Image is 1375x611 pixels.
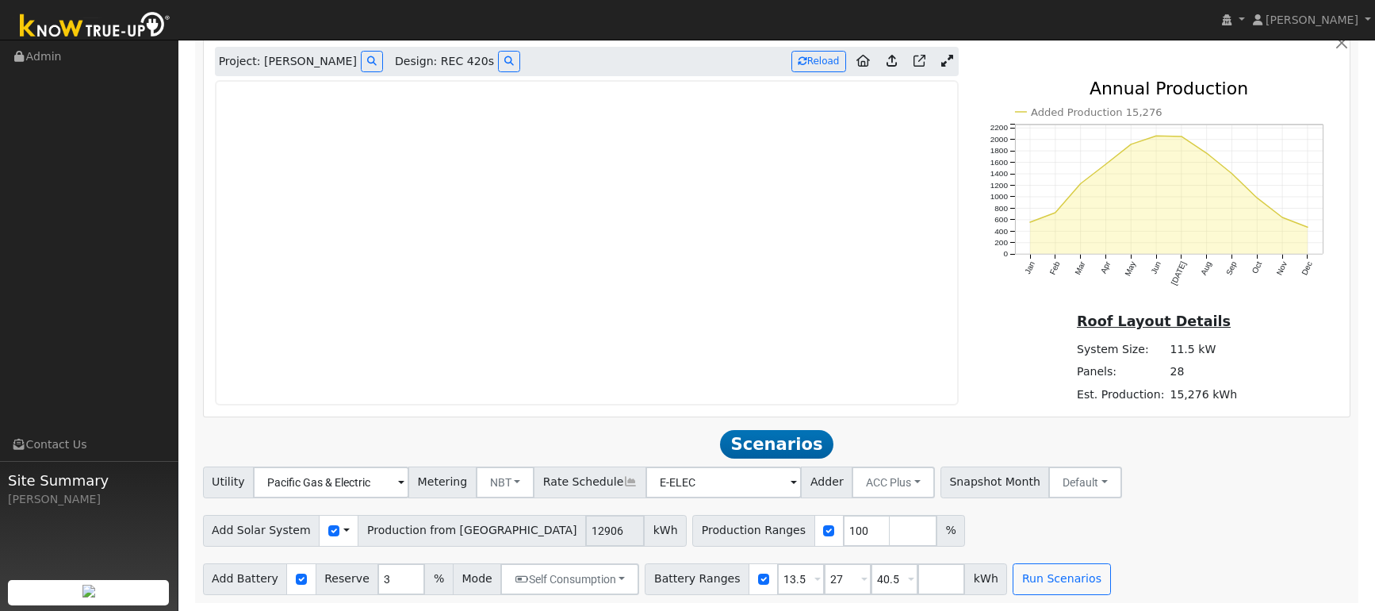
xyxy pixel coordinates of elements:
[994,238,1008,247] text: 200
[880,49,903,75] a: Upload consumption to Aurora project
[219,53,357,70] span: Project: [PERSON_NAME]
[534,467,646,498] span: Rate Schedule
[453,563,501,595] span: Mode
[692,515,814,547] span: Production Ranges
[850,49,876,75] a: Aurora to Home
[82,585,95,598] img: retrieve
[1048,467,1122,498] button: Default
[791,51,846,72] button: Reload
[1224,260,1239,277] text: Sep
[1155,135,1158,138] circle: onclick=""
[907,49,932,75] a: Open in Aurora
[203,515,320,547] span: Add Solar System
[1003,250,1008,259] text: 0
[994,204,1008,213] text: 800
[424,563,453,595] span: %
[994,227,1008,236] text: 400
[936,50,959,74] a: Expand Aurora window
[1013,563,1110,595] button: Run Scenarios
[1031,106,1162,118] text: Added Production 15,276
[203,467,255,498] span: Utility
[994,215,1008,224] text: 600
[1099,259,1113,275] text: Apr
[990,193,1009,202] text: 1000
[1167,383,1240,405] td: 15,276 kWh
[1028,221,1032,224] circle: onclick=""
[644,515,687,547] span: kWh
[990,147,1009,156] text: 1800
[1300,260,1314,277] text: Dec
[1149,260,1162,275] text: Jun
[645,467,802,498] input: Select a Rate Schedule
[1054,211,1057,214] circle: onclick=""
[1170,260,1188,286] text: [DATE]
[852,467,935,498] button: ACC Plus
[1205,152,1208,155] circle: onclick=""
[801,467,852,498] span: Adder
[316,563,379,595] span: Reserve
[203,563,288,595] span: Add Battery
[500,563,639,595] button: Self Consumption
[940,467,1050,498] span: Snapshot Month
[720,430,833,459] span: Scenarios
[408,467,477,498] span: Metering
[1104,163,1107,166] circle: onclick=""
[1266,13,1358,26] span: [PERSON_NAME]
[1074,361,1167,383] td: Panels:
[1129,143,1132,146] circle: onclick=""
[990,135,1009,144] text: 2000
[1306,226,1309,229] circle: onclick=""
[990,158,1009,167] text: 1600
[8,470,170,491] span: Site Summary
[1074,383,1167,405] td: Est. Production:
[1090,79,1248,98] text: Annual Production
[964,563,1007,595] span: kWh
[990,124,1009,133] text: 2200
[1123,260,1137,278] text: May
[1256,197,1259,200] circle: onclick=""
[645,563,749,595] span: Battery Ranges
[1167,361,1240,383] td: 28
[1074,339,1167,361] td: System Size:
[1079,183,1082,186] circle: onclick=""
[990,181,1009,190] text: 1200
[1048,260,1061,277] text: Feb
[358,515,586,547] span: Production from [GEOGRAPHIC_DATA]
[1073,259,1087,276] text: Mar
[1199,260,1212,277] text: Aug
[1023,260,1036,275] text: Jan
[1167,339,1240,361] td: 11.5 kW
[1281,216,1284,219] circle: onclick=""
[936,515,965,547] span: %
[1231,172,1234,175] circle: onclick=""
[8,491,170,508] div: [PERSON_NAME]
[990,170,1009,179] text: 1400
[12,9,178,44] img: Know True-Up
[476,467,535,498] button: NBT
[1275,260,1289,277] text: Nov
[1251,260,1264,275] text: Oct
[395,53,494,70] span: Design: REC 420s
[1180,135,1183,138] circle: onclick=""
[253,467,409,498] input: Select a Utility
